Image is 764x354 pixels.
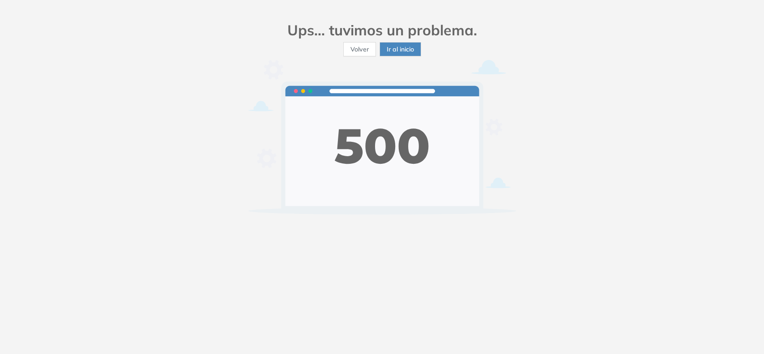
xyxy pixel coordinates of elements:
[248,21,516,38] h2: Ups... tuvimos un problema.
[343,42,376,56] button: Volver
[248,60,516,214] img: error
[380,42,421,56] button: Ir al inicio
[387,44,414,54] span: Ir al inicio
[350,44,369,54] span: Volver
